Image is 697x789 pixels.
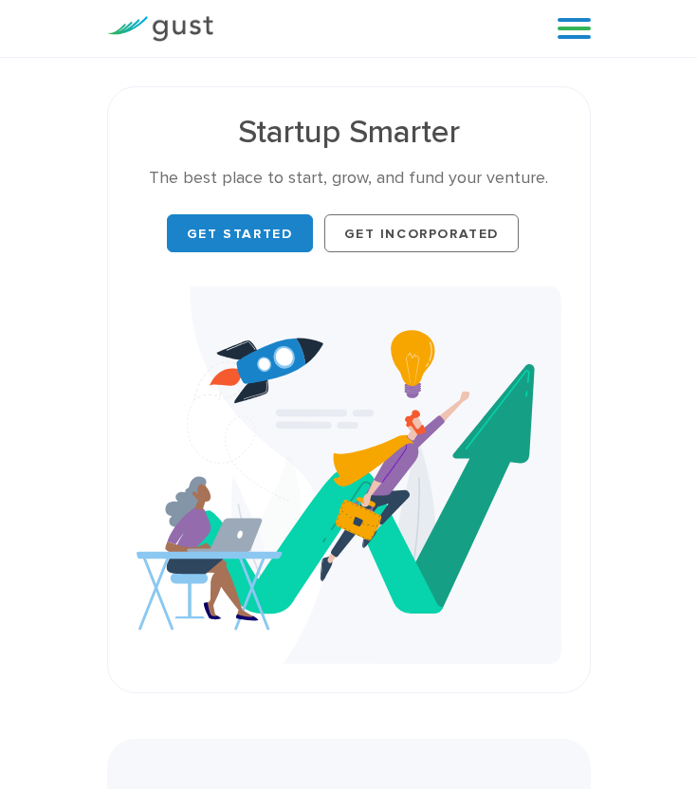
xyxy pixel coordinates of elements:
h1: Startup Smarter [137,116,561,148]
img: Startup Smarter Hero [137,286,561,664]
a: Get Started [167,214,313,252]
div: The best place to start, grow, and fund your venture. [137,167,561,190]
img: Gust Logo [107,16,213,42]
a: Get Incorporated [324,214,520,252]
